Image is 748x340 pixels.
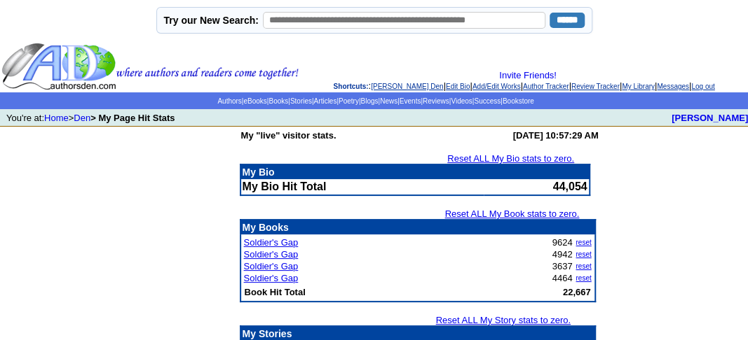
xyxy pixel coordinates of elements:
a: Authors [217,97,241,105]
font: You're at: > [6,113,175,123]
a: reset [576,239,591,246]
b: My Bio Hit Total [243,180,327,192]
a: Bookstore [503,97,534,105]
div: : | | | | | | | [301,70,747,91]
font: 9624 [552,237,573,248]
a: Author Tracker [523,83,569,90]
b: My "live" visitor stats. [241,130,336,141]
img: header_logo2.gif [1,42,299,91]
a: reset [576,250,591,258]
a: eBooks [243,97,266,105]
a: Soldier's Gap [244,249,299,260]
a: News [380,97,397,105]
a: Messages [657,83,689,90]
a: Reset ALL My Story stats to zero. [435,315,570,325]
a: Reviews [423,97,449,105]
a: Soldier's Gap [244,273,299,283]
font: 4464 [552,273,573,283]
a: Review Tracker [571,83,620,90]
p: My Books [243,222,593,233]
a: Events [400,97,421,105]
a: Stories [290,97,312,105]
a: Log out [691,83,714,90]
a: Reset ALL My Book stats to zero. [444,208,579,219]
a: Blogs [360,97,378,105]
label: Try our New Search: [164,15,259,26]
a: Poetry [339,97,359,105]
a: Soldier's Gap [244,261,299,271]
a: reset [576,274,591,282]
a: Success [474,97,501,105]
a: Edit Bio [446,83,470,90]
b: Book Hit Total [245,287,306,297]
a: Add/Edit Works [472,83,521,90]
a: [PERSON_NAME] [672,113,748,123]
b: 22,667 [563,287,591,297]
p: My Bio [243,167,587,178]
a: Soldier's Gap [244,237,299,248]
a: Books [268,97,288,105]
a: Den [74,113,90,123]
a: Home [44,113,69,123]
font: 4942 [552,249,573,260]
a: Invite Friends! [499,70,557,80]
b: > My Page Hit Stats [90,113,175,123]
b: [DATE] 10:57:29 AM [512,130,598,141]
span: Shortcuts: [333,83,368,90]
p: My Stories [243,328,593,339]
font: 3637 [552,261,573,271]
a: Reset ALL My Bio stats to zero. [447,153,574,164]
a: reset [576,262,591,270]
a: [PERSON_NAME] Den [371,83,443,90]
a: Articles [313,97,336,105]
a: My Library [622,83,655,90]
a: Videos [451,97,472,105]
font: 44,054 [553,180,587,192]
